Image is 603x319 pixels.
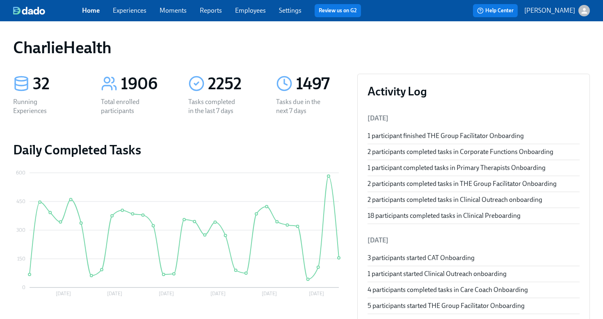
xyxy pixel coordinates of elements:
tspan: [DATE] [262,291,277,296]
div: 5 participants started THE Group Facilitator Onboarding [368,301,580,310]
div: 1 participant started Clinical Outreach onboarding [368,269,580,278]
div: Tasks completed in the last 7 days [188,97,241,115]
span: Help Center [477,7,514,15]
li: [DATE] [368,231,580,250]
tspan: [DATE] [56,291,71,296]
span: [DATE] [368,114,388,122]
div: 4 participants completed tasks in Care Coach Onboarding [368,285,580,294]
a: Experiences [113,7,146,14]
div: Total enrolled participants [101,97,153,115]
div: 2 participants completed tasks in Corporate Functions Onboarding [368,147,580,156]
a: Settings [279,7,301,14]
tspan: [DATE] [210,291,226,296]
div: Running Experiences [13,97,66,115]
div: 1 participant completed tasks in Primary Therapists Onboarding [368,163,580,172]
div: 2 participants completed tasks in THE Group Facilitator Onboarding [368,179,580,188]
tspan: [DATE] [159,291,174,296]
tspan: 300 [16,227,25,233]
tspan: [DATE] [309,291,324,296]
tspan: [DATE] [107,291,122,296]
div: 18 participants completed tasks in Clinical Preboarding [368,211,580,220]
h2: Daily Completed Tasks [13,142,344,158]
div: 2 participants completed tasks in Clinical Outreach onboarding [368,195,580,204]
p: [PERSON_NAME] [524,6,575,15]
a: Reports [200,7,222,14]
tspan: 0 [22,285,25,290]
button: [PERSON_NAME] [524,5,590,16]
tspan: 150 [17,256,25,262]
div: 3 participants started CAT Onboarding [368,253,580,262]
h3: Activity Log [368,84,580,99]
tspan: 450 [16,199,25,204]
a: Home [82,7,100,14]
a: dado [13,7,82,15]
div: 1 participant finished THE Group Facilitator Onboarding [368,131,580,140]
div: 32 [33,74,81,94]
div: 1497 [296,74,344,94]
tspan: 600 [16,170,25,176]
div: 1906 [121,74,169,94]
a: Moments [160,7,187,14]
div: Tasks due in the next 7 days [276,97,329,115]
img: dado [13,7,45,15]
div: 2252 [208,74,256,94]
a: Employees [235,7,266,14]
h1: CharlieHealth [13,38,112,57]
button: Help Center [473,4,518,17]
a: Review us on G2 [319,7,357,15]
button: Review us on G2 [315,4,361,17]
